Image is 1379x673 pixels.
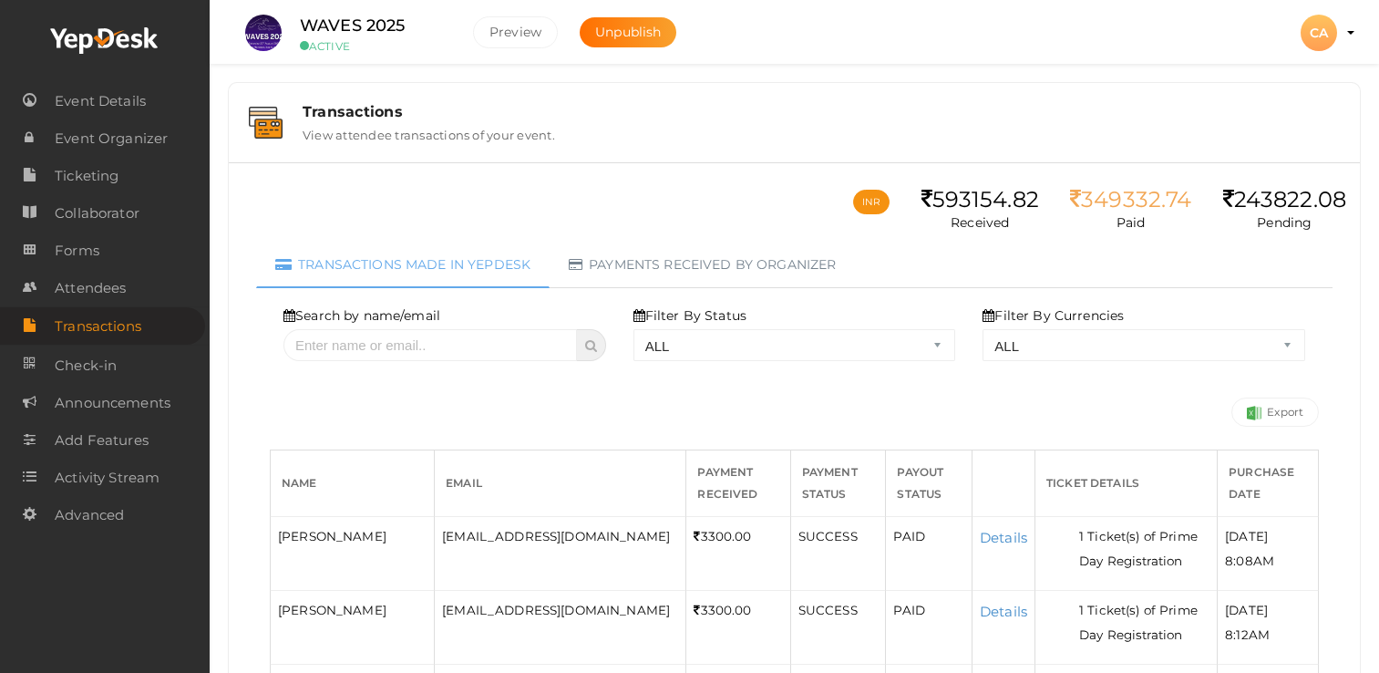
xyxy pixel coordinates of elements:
a: Transactions made in Yepdesk [256,242,550,288]
span: Transactions [55,308,141,345]
td: PAID [886,590,973,664]
button: INR [853,190,890,214]
span: [PERSON_NAME] [278,529,386,544]
span: Add Features [55,422,149,459]
p: Received [921,213,1039,232]
p: Paid [1070,213,1191,232]
span: Check-in [55,347,117,384]
div: 593154.82 [921,187,1039,213]
span: [PERSON_NAME] [278,603,386,617]
label: WAVES 2025 [300,13,405,39]
span: 3300.00 [694,529,751,544]
button: CA [1295,14,1343,52]
th: Purchase Date [1218,450,1319,516]
li: 1 Ticket(s) of Prime Day Registration [1079,598,1209,647]
span: [DATE] 8:12AM [1225,603,1270,642]
small: ACTIVE [300,39,446,53]
label: Search by name/email [283,306,440,325]
profile-pic: CA [1301,25,1337,41]
span: SUCCESS [798,529,858,544]
th: Name [271,450,435,516]
a: Export [1231,398,1319,427]
p: Pending [1223,213,1346,232]
span: Collaborator [55,195,139,232]
button: Preview [473,16,558,48]
img: bank-details.svg [249,107,283,139]
span: Announcements [55,385,170,421]
a: Details [980,529,1027,546]
span: [EMAIL_ADDRESS][DOMAIN_NAME] [442,529,670,544]
span: Event Details [55,83,146,119]
div: Transactions [303,103,1340,120]
span: [EMAIL_ADDRESS][DOMAIN_NAME] [442,603,670,617]
span: Event Organizer [55,120,168,157]
input: Enter name or email.. [283,329,577,361]
th: Payout Status [886,450,973,516]
label: View attendee transactions of your event. [303,120,555,142]
span: Activity Stream [55,460,160,496]
span: Unpublish [595,24,661,40]
a: Transactions View attendee transactions of your event. [238,129,1351,146]
td: PAID [886,516,973,590]
span: Ticketing [55,158,118,194]
a: Payments received by organizer [550,242,855,288]
div: 243822.08 [1223,187,1346,213]
img: Success [1247,406,1261,420]
span: [DATE] 8:08AM [1225,529,1274,568]
th: Payment Status [790,450,886,516]
li: 1 Ticket(s) of Prime Day Registration [1079,524,1209,574]
th: Email [435,450,686,516]
div: 349332.74 [1070,187,1191,213]
label: Filter By Status [633,306,746,325]
div: CA [1301,15,1337,51]
a: Details [980,603,1027,620]
span: Attendees [55,270,126,306]
span: Advanced [55,497,124,533]
th: Ticket Details [1035,450,1218,516]
button: Unpublish [580,17,676,47]
img: S4WQAGVX_small.jpeg [245,15,282,51]
span: SUCCESS [798,603,858,617]
span: Forms [55,233,99,269]
label: Filter By Currencies [983,306,1124,325]
span: 3300.00 [694,603,751,617]
th: Payment Received [686,450,790,516]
